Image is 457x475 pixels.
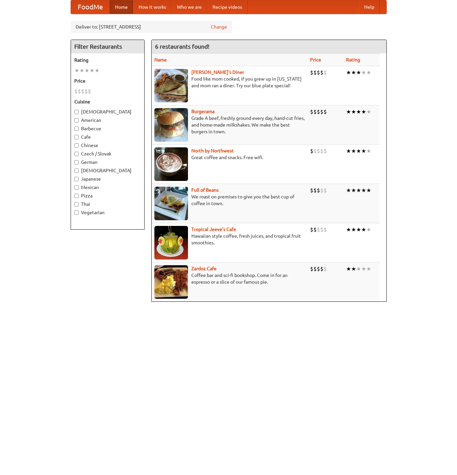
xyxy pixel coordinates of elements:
[154,187,188,220] img: beans.jpg
[323,226,327,233] li: $
[84,88,88,95] li: $
[313,187,317,194] li: $
[191,69,244,75] b: [PERSON_NAME]'s Diner
[351,108,356,115] li: ★
[74,108,141,115] label: [DEMOGRAPHIC_DATA]
[74,150,141,157] label: Czech / Slovak
[74,201,141,207] label: Thai
[154,69,188,102] img: sallys.jpg
[366,226,371,233] li: ★
[74,192,141,199] label: Pizza
[323,147,327,155] li: $
[74,125,141,132] label: Barbecue
[346,108,351,115] li: ★
[323,69,327,76] li: $
[351,265,356,273] li: ★
[154,233,305,246] p: Hawaiian style coffee, fresh juices, and tropical fruit smoothies.
[74,143,79,148] input: Chinese
[94,67,100,74] li: ★
[74,160,79,164] input: German
[191,227,236,232] a: Tropical Jeeve's Cafe
[74,184,141,191] label: Mexican
[172,0,207,14] a: Who we are
[74,209,141,216] label: Vegetarian
[154,76,305,89] p: Food like mom cooked, if you grew up in [US_STATE] and mom ran a diner. Try our blue plate special!
[71,0,110,14] a: FoodMe
[351,187,356,194] li: ★
[356,187,361,194] li: ★
[154,265,188,299] img: zardoz.jpg
[310,187,313,194] li: $
[356,108,361,115] li: ★
[351,226,356,233] li: ★
[154,226,188,259] img: jeeves.jpg
[359,0,380,14] a: Help
[346,69,351,76] li: ★
[310,226,313,233] li: $
[313,226,317,233] li: $
[346,187,351,194] li: ★
[310,57,321,62] a: Price
[317,265,320,273] li: $
[74,67,79,74] li: ★
[74,110,79,114] input: [DEMOGRAPHIC_DATA]
[361,69,366,76] li: ★
[310,69,313,76] li: $
[154,115,305,135] p: Grade A beef, freshly ground every day, hand-cut fries, and home-made milkshakes. We make the bes...
[320,147,323,155] li: $
[317,147,320,155] li: $
[313,265,317,273] li: $
[320,265,323,273] li: $
[74,118,79,123] input: American
[351,69,356,76] li: ★
[74,194,79,198] input: Pizza
[356,147,361,155] li: ★
[211,23,227,30] a: Change
[313,69,317,76] li: $
[313,108,317,115] li: $
[74,210,79,215] input: Vegetarian
[346,57,360,62] a: Rating
[110,0,133,14] a: Home
[74,134,141,140] label: Cafe
[366,147,371,155] li: ★
[154,108,188,142] img: burgerama.jpg
[84,67,89,74] li: ★
[356,226,361,233] li: ★
[74,142,141,149] label: Chinese
[74,152,79,156] input: Czech / Slovak
[320,108,323,115] li: $
[356,265,361,273] li: ★
[154,154,305,161] p: Great coffee and snacks. Free wifi.
[74,167,141,174] label: [DEMOGRAPHIC_DATA]
[361,226,366,233] li: ★
[74,185,79,190] input: Mexican
[191,187,219,193] a: Full of Beans
[155,43,210,50] ng-pluralize: 6 restaurants found!
[207,0,247,14] a: Recipe videos
[366,187,371,194] li: ★
[320,187,323,194] li: $
[346,226,351,233] li: ★
[366,265,371,273] li: ★
[320,226,323,233] li: $
[191,148,234,153] a: North by Northwest
[78,88,81,95] li: $
[74,88,78,95] li: $
[320,69,323,76] li: $
[74,159,141,165] label: German
[361,187,366,194] li: ★
[154,193,305,207] p: We roast on premises to give you the best cup of coffee in town.
[361,265,366,273] li: ★
[154,147,188,181] img: north.jpg
[191,266,217,271] b: Zardoz Cafe
[310,147,313,155] li: $
[71,40,144,53] h4: Filter Restaurants
[74,202,79,206] input: Thai
[74,135,79,139] input: Cafe
[361,147,366,155] li: ★
[361,108,366,115] li: ★
[74,176,141,182] label: Japanese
